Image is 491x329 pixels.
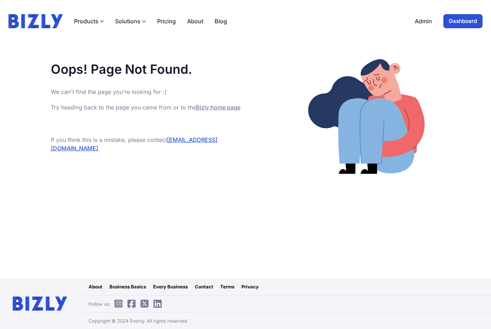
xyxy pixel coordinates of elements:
span: Copyright © 2024 Evenly. All rights reserved. [89,317,188,324]
a: Business Basics [109,283,146,290]
p: We can't find the page you're looking for :( [51,88,246,96]
a: Pricing [157,17,176,25]
a: Contact [195,283,213,290]
a: Terms [220,283,234,290]
button: Products [74,17,104,25]
h1: Oops! Page Not Found. [51,62,246,76]
a: Blog [215,17,227,25]
a: Dashboard [443,14,483,28]
button: Solutions [115,17,146,25]
a: Every Business [153,283,188,290]
a: [EMAIL_ADDRESS][DOMAIN_NAME] [51,136,217,152]
span: Follow us: [89,300,165,307]
a: Privacy [241,283,259,290]
a: About [187,17,203,25]
a: Admin [415,17,432,25]
a: About [89,283,102,290]
a: Bizly home page [196,104,240,111]
p: Try heading back to the page you came from or to the [51,103,246,112]
p: If you think this is a mistake, please contact . [51,136,246,152]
